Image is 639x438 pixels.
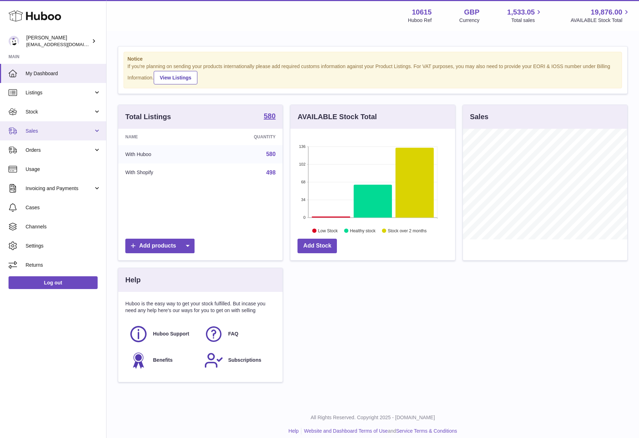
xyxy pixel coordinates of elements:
span: Returns [26,262,101,268]
span: Settings [26,243,101,249]
span: My Dashboard [26,70,101,77]
a: Add Stock [297,239,337,253]
text: 136 [299,144,305,149]
a: Service Terms & Conditions [396,428,457,434]
a: Help [289,428,299,434]
strong: 580 [264,112,275,120]
span: Invoicing and Payments [26,185,93,192]
th: Name [118,129,207,145]
span: Huboo Support [153,331,189,337]
h3: Sales [470,112,488,122]
span: Channels [26,223,101,230]
span: Usage [26,166,101,173]
span: Orders [26,147,93,154]
span: 19,876.00 [591,7,622,17]
div: If you're planning on sending your products internationally please add required customs informati... [127,63,618,84]
a: 580 [266,151,276,157]
div: Huboo Ref [408,17,432,24]
text: Low Stock [318,228,338,233]
a: View Listings [154,71,197,84]
span: Cases [26,204,101,211]
td: With Huboo [118,145,207,163]
div: [PERSON_NAME] [26,34,90,48]
a: Website and Dashboard Terms of Use [304,428,388,434]
span: Sales [26,128,93,134]
span: Subscriptions [228,357,261,364]
text: 34 [301,198,306,202]
img: fulfillment@fable.com [9,36,19,46]
span: AVAILABLE Stock Total [570,17,630,24]
a: Log out [9,276,98,289]
span: [EMAIL_ADDRESS][DOMAIN_NAME] [26,41,104,47]
a: 580 [264,112,275,121]
text: 0 [304,215,306,220]
a: 19,876.00 AVAILABLE Stock Total [570,7,630,24]
a: 498 [266,170,276,176]
p: Huboo is the easy way to get your stock fulfilled. But incase you need any help here's our ways f... [125,300,275,314]
li: and [301,428,457,434]
strong: 10615 [412,7,432,17]
text: Stock over 2 months [388,228,427,233]
a: Benefits [129,351,197,370]
span: FAQ [228,331,239,337]
text: 102 [299,162,305,166]
th: Quantity [207,129,283,145]
a: Huboo Support [129,325,197,344]
span: Total sales [511,17,543,24]
td: With Shopify [118,163,207,182]
a: FAQ [204,325,272,344]
a: Subscriptions [204,351,272,370]
h3: Total Listings [125,112,171,122]
span: Benefits [153,357,173,364]
a: Add products [125,239,195,253]
p: All Rights Reserved. Copyright 2025 - [DOMAIN_NAME] [112,414,633,421]
h3: AVAILABLE Stock Total [297,112,377,122]
h3: Help [125,275,141,285]
text: 68 [301,180,306,184]
text: Healthy stock [350,228,376,233]
strong: GBP [464,7,479,17]
span: 1,533.05 [507,7,535,17]
a: 1,533.05 Total sales [507,7,543,24]
div: Currency [459,17,480,24]
span: Stock [26,109,93,115]
span: Listings [26,89,93,96]
strong: Notice [127,56,618,62]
